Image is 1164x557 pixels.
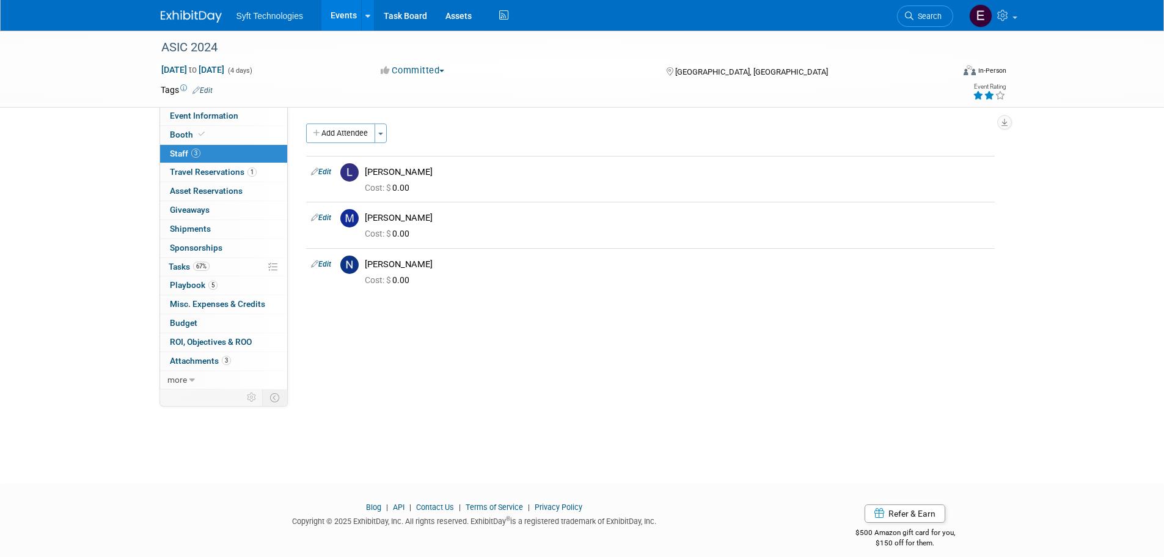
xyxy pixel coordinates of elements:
[170,167,257,177] span: Travel Reservations
[406,503,414,512] span: |
[365,212,990,224] div: [PERSON_NAME]
[964,65,976,75] img: Format-Inperson.png
[376,64,449,77] button: Committed
[199,131,205,138] i: Booth reservation complete
[247,168,257,177] span: 1
[973,84,1006,90] div: Event Rating
[525,503,533,512] span: |
[807,538,1004,548] div: $150 off for them.
[897,6,953,27] a: Search
[193,262,210,271] span: 67%
[160,314,287,333] a: Budget
[311,168,331,176] a: Edit
[311,213,331,222] a: Edit
[170,205,210,215] span: Giveaways
[160,295,287,314] a: Misc. Expenses & Credits
[170,186,243,196] span: Asset Reservations
[170,243,222,253] span: Sponsorships
[393,503,404,512] a: API
[365,275,414,285] span: 0.00
[160,258,287,276] a: Tasks67%
[262,389,287,405] td: Toggle Event Tabs
[365,259,990,270] div: [PERSON_NAME]
[365,166,990,178] div: [PERSON_NAME]
[170,318,197,328] span: Budget
[161,64,225,75] span: [DATE] [DATE]
[466,503,523,512] a: Terms of Service
[160,126,287,144] a: Booth
[365,229,392,238] span: Cost: $
[170,356,231,366] span: Attachments
[241,389,263,405] td: Personalize Event Tab Strip
[236,11,303,21] span: Syft Technologies
[227,67,252,75] span: (4 days)
[160,333,287,352] a: ROI, Objectives & ROO
[978,66,1006,75] div: In-Person
[160,220,287,238] a: Shipments
[865,504,945,523] a: Refer & Earn
[383,503,391,512] span: |
[365,183,414,193] span: 0.00
[456,503,464,512] span: |
[416,503,454,512] a: Contact Us
[157,37,935,59] div: ASIC 2024
[311,260,331,268] a: Edit
[340,163,359,182] img: L.jpg
[169,262,210,271] span: Tasks
[170,111,238,120] span: Event Information
[506,515,510,522] sup: ®
[161,10,222,23] img: ExhibitDay
[192,86,213,95] a: Edit
[170,280,218,290] span: Playbook
[170,130,207,139] span: Booth
[170,299,265,309] span: Misc. Expenses & Credits
[160,201,287,219] a: Giveaways
[160,276,287,295] a: Playbook5
[160,163,287,182] a: Travel Reservations1
[366,503,381,512] a: Blog
[340,209,359,227] img: M.jpg
[187,65,199,75] span: to
[170,224,211,234] span: Shipments
[306,124,375,143] button: Add Attendee
[160,182,287,201] a: Asset Reservations
[365,183,392,193] span: Cost: $
[365,229,414,238] span: 0.00
[170,337,252,347] span: ROI, Objectives & ROO
[160,352,287,371] a: Attachments3
[969,4,992,28] img: Emma Chachere
[160,239,287,257] a: Sponsorships
[167,375,187,385] span: more
[365,275,392,285] span: Cost: $
[675,67,828,76] span: [GEOGRAPHIC_DATA], [GEOGRAPHIC_DATA]
[161,513,789,527] div: Copyright © 2025 ExhibitDay, Inc. All rights reserved. ExhibitDay is a registered trademark of Ex...
[160,107,287,125] a: Event Information
[208,281,218,290] span: 5
[170,149,200,158] span: Staff
[881,64,1007,82] div: Event Format
[222,356,231,365] span: 3
[160,371,287,389] a: more
[535,503,582,512] a: Privacy Policy
[160,145,287,163] a: Staff3
[340,256,359,274] img: N.jpg
[191,149,200,158] span: 3
[807,520,1004,548] div: $500 Amazon gift card for you,
[161,84,213,96] td: Tags
[913,12,942,21] span: Search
